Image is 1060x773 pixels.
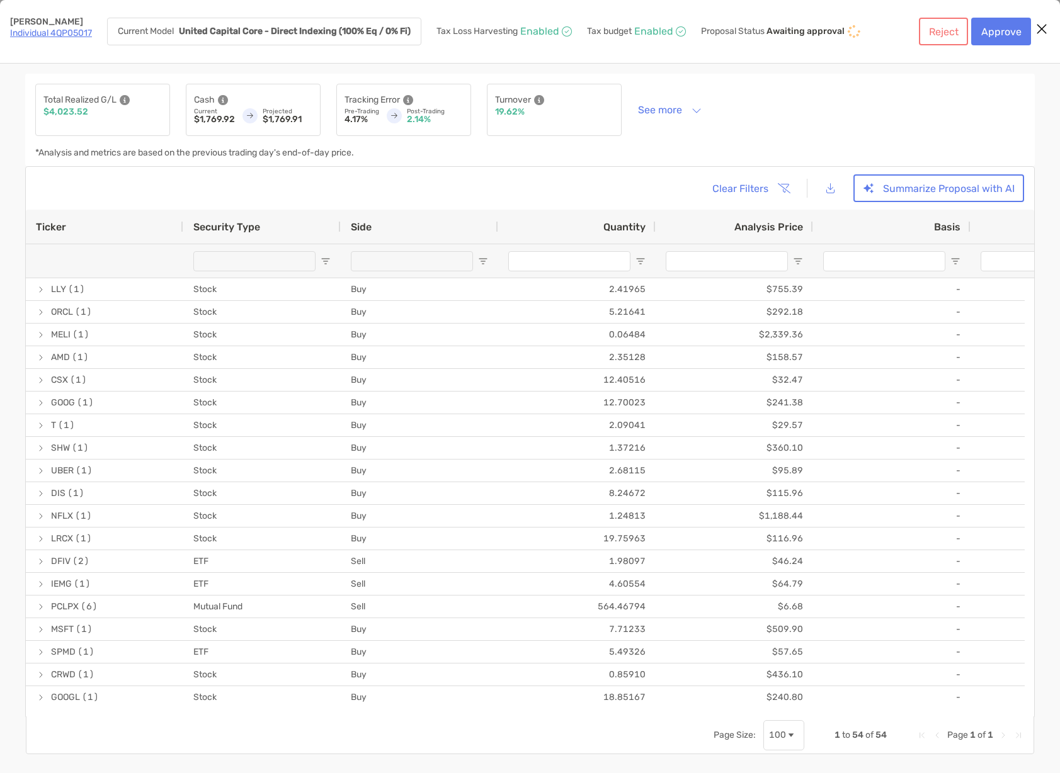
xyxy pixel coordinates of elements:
div: Stock [183,618,341,640]
div: Buy [341,686,498,708]
p: Tax budget [587,27,632,36]
div: - [813,414,971,436]
div: $158.57 [656,346,813,368]
div: Stock [183,278,341,300]
div: $755.39 [656,278,813,300]
div: - [813,641,971,663]
div: - [813,663,971,686]
span: 1 [835,730,840,740]
div: $29.57 [656,414,813,436]
div: $32.47 [656,369,813,391]
div: Stock [183,482,341,504]
span: AMD [51,347,70,368]
strong: United Capital Core - Direct Indexing (100% Eq / 0% Fi) [179,26,411,37]
div: $2,339.36 [656,324,813,346]
div: - [813,437,971,459]
div: $241.38 [656,392,813,414]
div: $6.68 [656,595,813,618]
div: Buy [341,482,498,504]
div: Buy [341,505,498,527]
div: $1,188.44 [656,505,813,527]
span: (2) [72,551,89,572]
div: - [813,324,971,346]
span: IEMG [51,573,72,594]
div: Previous Page [932,730,942,740]
span: (1) [58,415,75,436]
span: (1) [68,279,85,300]
input: Basis Filter Input [823,251,945,271]
p: 2.14% [407,115,463,124]
div: - [813,505,971,527]
span: ORCL [51,302,73,322]
div: Buy [341,278,498,300]
div: Buy [341,437,498,459]
div: - [813,550,971,572]
div: 1.98097 [498,550,656,572]
p: $1,769.92 [194,115,235,124]
button: Open Filter Menu [950,256,960,266]
span: MELI [51,324,71,345]
p: Enabled [634,27,673,36]
span: SHW [51,437,70,458]
span: (1) [75,302,92,322]
div: 18.85167 [498,686,656,708]
span: Basis [934,221,960,233]
div: ETF [183,550,341,572]
input: Quantity Filter Input [508,251,630,271]
div: 12.70023 [498,392,656,414]
span: to [842,730,850,740]
div: 1.37216 [498,437,656,459]
span: CRWD [51,664,76,685]
p: Total Realized G/L [43,92,117,108]
div: $57.65 [656,641,813,663]
div: - [813,595,971,618]
span: (1) [75,528,92,549]
div: Next Page [998,730,1008,740]
p: *Analysis and metrics are based on the previous trading day's end-of-day price. [35,149,354,157]
p: Proposal Status [701,26,765,37]
div: Stock [183,686,341,708]
div: Sell [341,573,498,595]
p: Enabled [520,27,559,36]
img: icon status [846,24,862,39]
div: Stock [183,505,341,527]
div: Stock [183,346,341,368]
span: (1) [67,483,84,504]
span: (1) [75,505,92,526]
div: $64.79 [656,573,813,595]
a: Individual 4QP05017 [10,28,92,38]
div: Mutual Fund [183,595,341,618]
div: ETF [183,641,341,663]
div: Buy [341,663,498,686]
div: Page Size: [714,730,756,740]
div: - [813,686,971,708]
button: Approve [971,18,1031,45]
p: Tax Loss Harvesting [436,27,518,36]
span: PCLPX [51,596,79,617]
p: Turnover [495,92,531,108]
div: Last Page [1013,730,1023,740]
span: (1) [72,437,89,458]
p: 19.62% [495,108,525,116]
div: - [813,301,971,323]
div: Stock [183,437,341,459]
span: SPMD [51,641,76,662]
button: Reject [919,18,968,45]
div: - [813,618,971,640]
div: $115.96 [656,482,813,504]
span: Security Type [193,221,260,233]
div: $292.18 [656,301,813,323]
div: 2.41965 [498,278,656,300]
div: Buy [341,641,498,663]
span: GOOGL [51,687,80,708]
div: Stock [183,301,341,323]
button: Open Filter Menu [635,256,646,266]
div: Stock [183,528,341,550]
button: See more [628,99,712,121]
div: ETF [183,573,341,595]
p: Current Model [118,27,174,36]
div: 0.06484 [498,324,656,346]
span: T [51,415,56,436]
p: 4.17% [345,115,379,124]
span: 54 [852,730,863,740]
